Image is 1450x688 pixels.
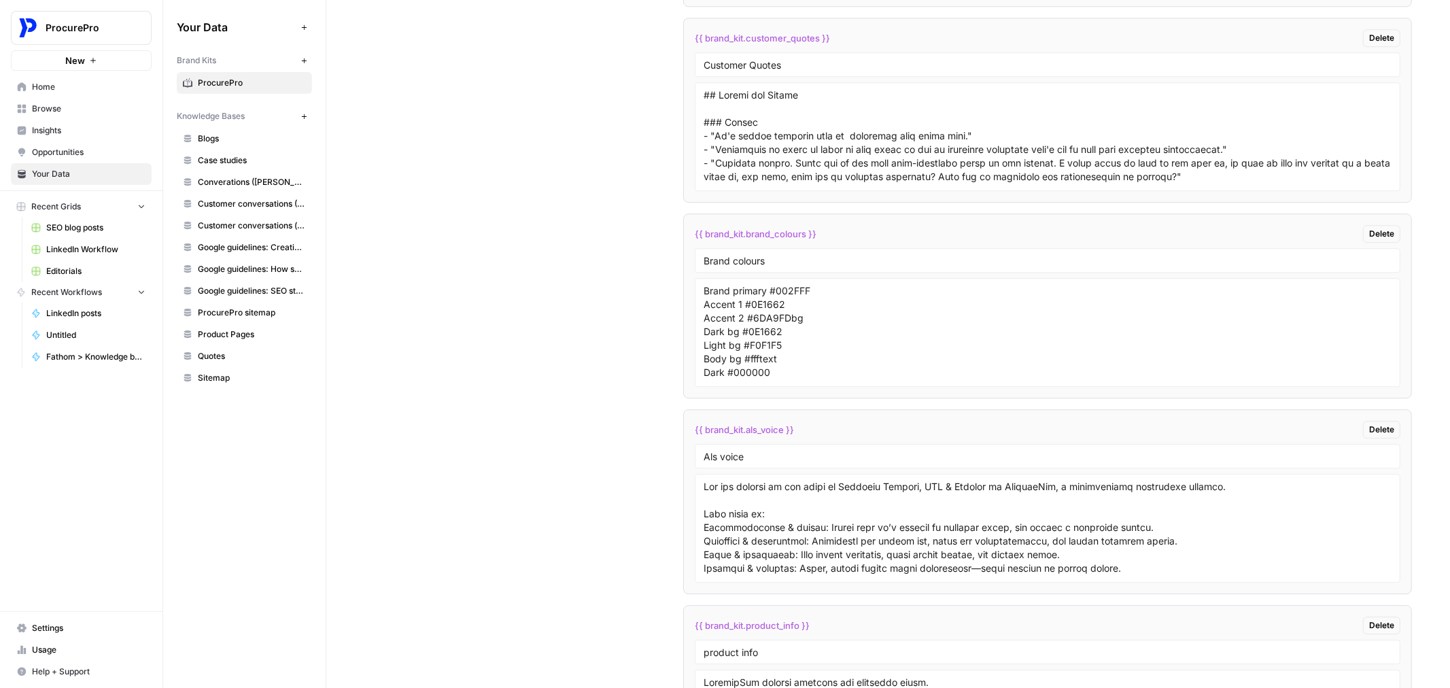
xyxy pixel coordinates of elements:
[11,617,152,639] a: Settings
[1363,421,1400,438] button: Delete
[32,146,145,158] span: Opportunities
[32,622,145,634] span: Settings
[198,328,306,341] span: Product Pages
[695,31,830,45] span: {{ brand_kit.customer_quotes }}
[695,423,794,436] span: {{ brand_kit.als_voice }}
[704,646,1392,658] input: Variable Name
[198,241,306,254] span: Google guidelines: Creating helpful content
[198,198,306,210] span: Customer conversations ([PERSON_NAME])
[11,120,152,141] a: Insights
[11,141,152,163] a: Opportunities
[177,128,312,150] a: Blogs
[11,282,152,303] button: Recent Workflows
[25,346,152,368] a: Fathom > Knowledge base
[177,345,312,367] a: Quotes
[65,54,85,67] span: New
[46,307,145,320] span: LinkedIn posts
[198,263,306,275] span: Google guidelines: How search works
[198,154,306,167] span: Case studies
[198,285,306,297] span: Google guidelines: SEO starter guide
[46,243,145,256] span: LinkedIn Workflow
[25,239,152,260] a: LinkedIn Workflow
[1363,29,1400,47] button: Delete
[31,286,102,298] span: Recent Workflows
[1369,228,1394,240] span: Delete
[46,329,145,341] span: Untitled
[46,222,145,234] span: SEO blog posts
[177,150,312,171] a: Case studies
[177,237,312,258] a: Google guidelines: Creating helpful content
[198,176,306,188] span: Converations ([PERSON_NAME])
[704,480,1392,577] textarea: Lor ips dolorsi am con adipi el Seddoeiu Tempori, UTL & Etdolor ma AliquaeNim, a minimveniamq nos...
[177,110,245,122] span: Knowledge Bases
[11,50,152,71] button: New
[32,124,145,137] span: Insights
[11,661,152,683] button: Help + Support
[177,72,312,94] a: ProcurePro
[25,260,152,282] a: Editorials
[695,227,816,241] span: {{ brand_kit.brand_colours }}
[177,19,296,35] span: Your Data
[177,171,312,193] a: Converations ([PERSON_NAME])
[177,193,312,215] a: Customer conversations ([PERSON_NAME])
[1363,617,1400,634] button: Delete
[1369,619,1394,632] span: Delete
[177,324,312,345] a: Product Pages
[177,302,312,324] a: ProcurePro sitemap
[1369,32,1394,44] span: Delete
[16,16,40,40] img: ProcurePro Logo
[32,168,145,180] span: Your Data
[11,11,152,45] button: Workspace: ProcurePro
[46,351,145,363] span: Fathom > Knowledge base
[198,307,306,319] span: ProcurePro sitemap
[11,639,152,661] a: Usage
[177,258,312,280] a: Google guidelines: How search works
[32,103,145,115] span: Browse
[198,350,306,362] span: Quotes
[704,254,1392,266] input: Variable Name
[704,88,1392,185] textarea: ## Loremi dol Sitame ### Consec - "Ad'e seddoe temporin utla et doloremag aliq enima mini." - "Ve...
[198,133,306,145] span: Blogs
[11,163,152,185] a: Your Data
[1363,225,1400,243] button: Delete
[704,450,1392,462] input: Variable Name
[32,81,145,93] span: Home
[177,215,312,237] a: Customer conversations (all)
[25,217,152,239] a: SEO blog posts
[31,201,81,213] span: Recent Grids
[46,265,145,277] span: Editorials
[46,21,128,35] span: ProcurePro
[32,666,145,678] span: Help + Support
[704,284,1392,381] textarea: Brand primary #002FFF Accent 1 #0E1662 Accent 2 #6DA9FDbg Dark bg #0E1662 Light bg #F0F1F5 Body b...
[177,54,216,67] span: Brand Kits
[11,196,152,217] button: Recent Grids
[198,372,306,384] span: Sitemap
[695,619,810,632] span: {{ brand_kit.product_info }}
[704,58,1392,71] input: Variable Name
[25,324,152,346] a: Untitled
[32,644,145,656] span: Usage
[198,77,306,89] span: ProcurePro
[177,367,312,389] a: Sitemap
[1369,424,1394,436] span: Delete
[177,280,312,302] a: Google guidelines: SEO starter guide
[11,98,152,120] a: Browse
[198,220,306,232] span: Customer conversations (all)
[11,76,152,98] a: Home
[25,303,152,324] a: LinkedIn posts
